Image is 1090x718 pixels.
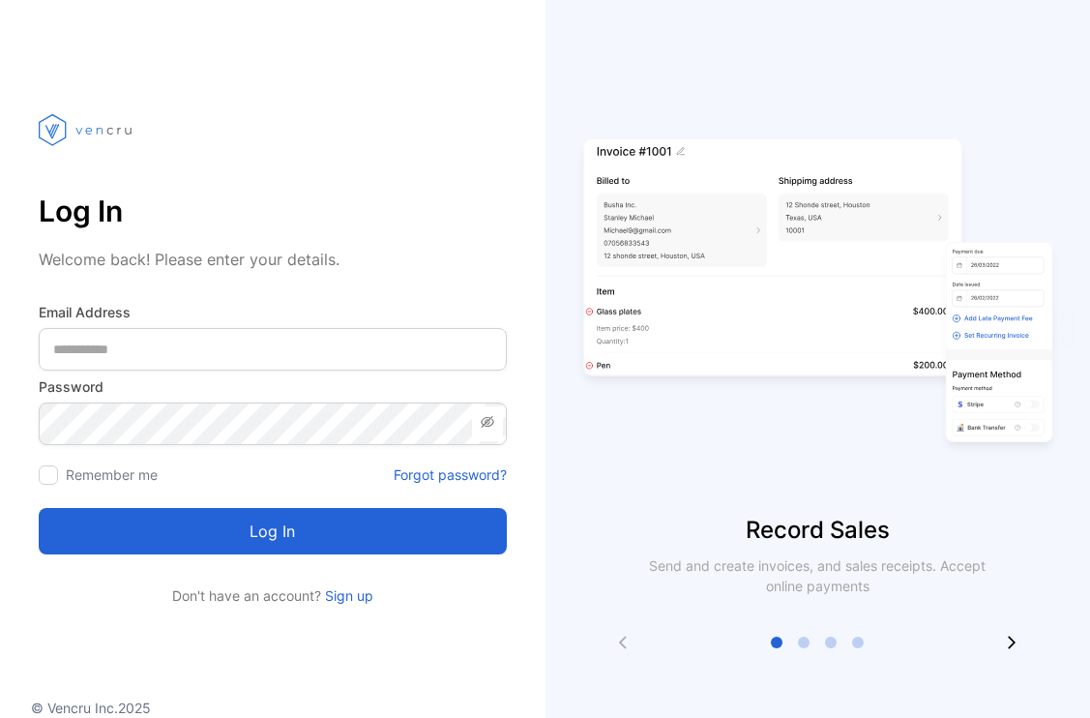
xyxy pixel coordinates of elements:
[66,466,158,483] label: Remember me
[632,555,1003,596] p: Send and create invoices, and sales receipts. Accept online payments
[39,248,507,271] p: Welcome back! Please enter your details.
[575,77,1059,513] img: slider image
[321,587,373,604] a: Sign up
[39,188,507,234] p: Log In
[394,464,507,485] a: Forgot password?
[39,77,135,182] img: vencru logo
[39,585,507,606] p: Don't have an account?
[39,302,507,322] label: Email Address
[39,508,507,554] button: Log in
[39,376,507,397] label: Password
